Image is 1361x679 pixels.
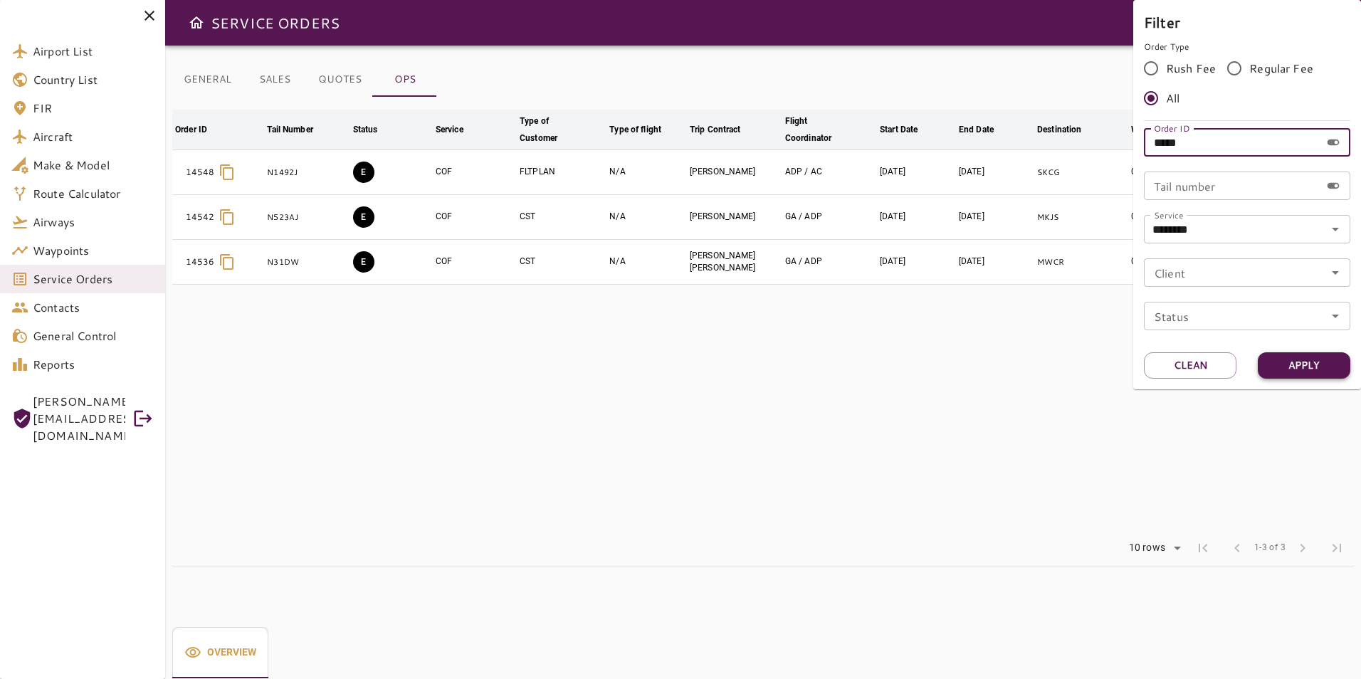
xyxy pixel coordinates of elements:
[1325,306,1345,326] button: Open
[1144,53,1350,113] div: rushFeeOrder
[1154,209,1184,221] label: Service
[1249,60,1313,77] span: Regular Fee
[1325,263,1345,283] button: Open
[1166,90,1179,107] span: All
[1154,122,1189,134] label: Order ID
[1258,352,1350,379] button: Apply
[1144,352,1236,379] button: Clean
[1144,41,1350,53] p: Order Type
[1144,11,1350,33] h6: Filter
[1166,60,1216,77] span: Rush Fee
[1325,219,1345,239] button: Open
